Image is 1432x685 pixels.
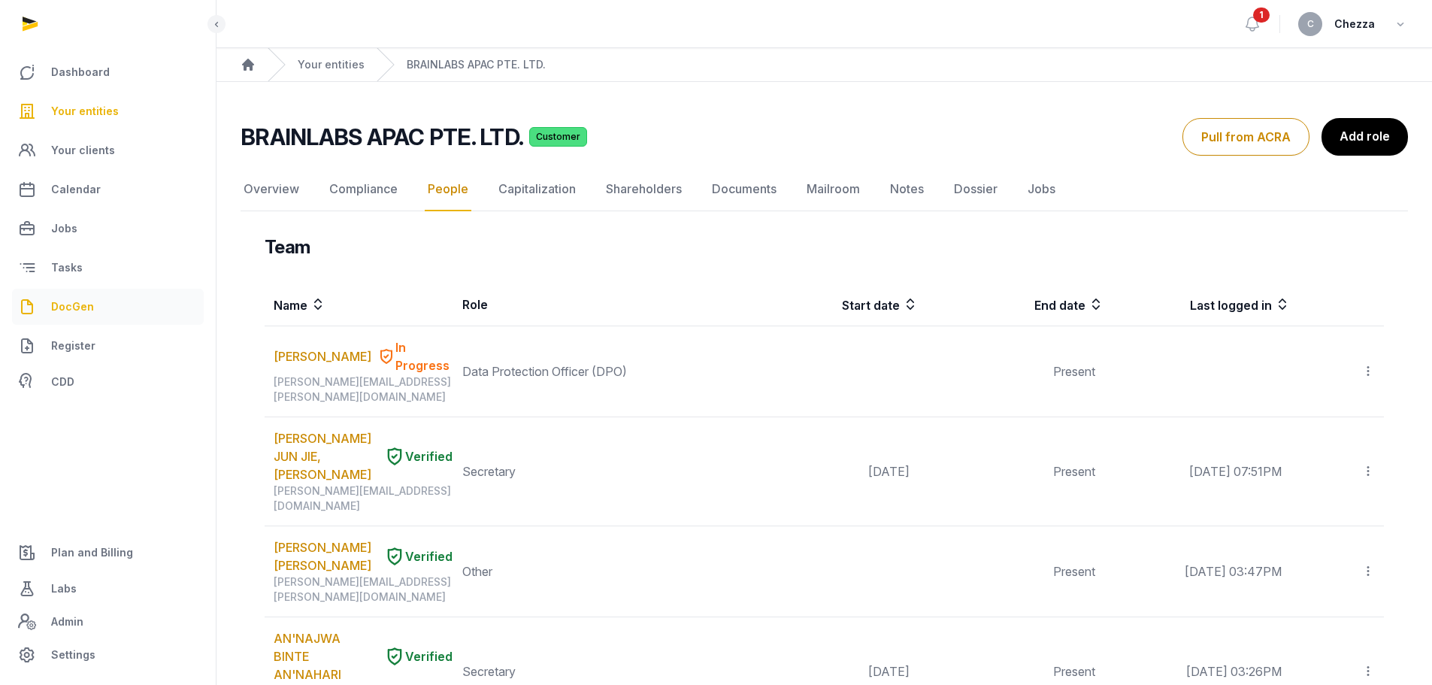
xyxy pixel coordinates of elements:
span: [DATE] 07:51PM [1189,464,1282,479]
a: Dashboard [12,54,204,90]
div: [PERSON_NAME][EMAIL_ADDRESS][PERSON_NAME][DOMAIN_NAME] [274,574,453,605]
a: Compliance [326,168,401,211]
a: Register [12,328,204,364]
a: Your entities [12,93,204,129]
span: DocGen [51,298,94,316]
a: Add role [1321,118,1408,156]
span: Your clients [51,141,115,159]
span: Present [1053,464,1095,479]
a: DocGen [12,289,204,325]
a: Documents [709,168,780,211]
a: Capitalization [495,168,579,211]
a: Calendar [12,171,204,208]
button: Pull from ACRA [1182,118,1309,156]
span: Settings [51,646,95,664]
a: People [425,168,471,211]
td: Other [453,526,732,617]
span: Verified [405,547,453,565]
span: Calendar [51,180,101,199]
button: C [1298,12,1322,36]
span: Labs [51,580,77,598]
a: Tasks [12,250,204,286]
th: Role [453,283,732,326]
div: [PERSON_NAME][EMAIL_ADDRESS][DOMAIN_NAME] [274,483,453,514]
span: C [1307,20,1314,29]
a: Your entities [298,57,365,72]
span: Dashboard [51,63,110,81]
a: Plan and Billing [12,535,204,571]
span: Admin [51,613,83,631]
h3: Team [265,235,310,259]
span: Tasks [51,259,83,277]
span: CDD [51,373,74,391]
td: [DATE] [732,417,919,526]
th: Last logged in [1104,283,1291,326]
th: Start date [732,283,919,326]
span: Verified [405,647,453,665]
a: Mailroom [804,168,863,211]
span: 1 [1253,8,1270,23]
a: Admin [12,607,204,637]
a: BRAINLABS APAC PTE. LTD. [407,57,546,72]
span: Your entities [51,102,119,120]
span: Present [1053,664,1095,679]
span: Customer [529,127,587,147]
span: Present [1053,364,1095,379]
nav: Breadcrumb [216,48,1432,82]
span: In Progress [395,338,453,374]
a: Jobs [12,211,204,247]
span: Plan and Billing [51,544,133,562]
span: [DATE] 03:47PM [1185,564,1282,579]
a: [PERSON_NAME] JUN JIE, [PERSON_NAME] [274,429,378,483]
a: [PERSON_NAME] [PERSON_NAME] [274,538,378,574]
a: Shareholders [603,168,685,211]
a: Your clients [12,132,204,168]
span: Verified [405,447,453,465]
th: Name [265,283,453,326]
td: Secretary [453,417,732,526]
a: CDD [12,367,204,397]
a: Settings [12,637,204,673]
a: Labs [12,571,204,607]
a: AN'NAJWA BINTE AN'NAHARI [274,629,378,683]
span: Register [51,337,95,355]
a: Notes [887,168,927,211]
a: Overview [241,168,302,211]
a: Dossier [951,168,1001,211]
div: [PERSON_NAME][EMAIL_ADDRESS][PERSON_NAME][DOMAIN_NAME] [274,374,453,405]
span: Chezza [1334,15,1375,33]
span: Present [1053,564,1095,579]
h2: BRAINLABS APAC PTE. LTD. [241,123,523,150]
span: Jobs [51,220,77,238]
a: Jobs [1025,168,1058,211]
td: Data Protection Officer (DPO) [453,326,732,417]
th: End date [919,283,1105,326]
a: [PERSON_NAME] [274,347,371,365]
nav: Tabs [241,168,1408,211]
span: [DATE] 03:26PM [1186,664,1282,679]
